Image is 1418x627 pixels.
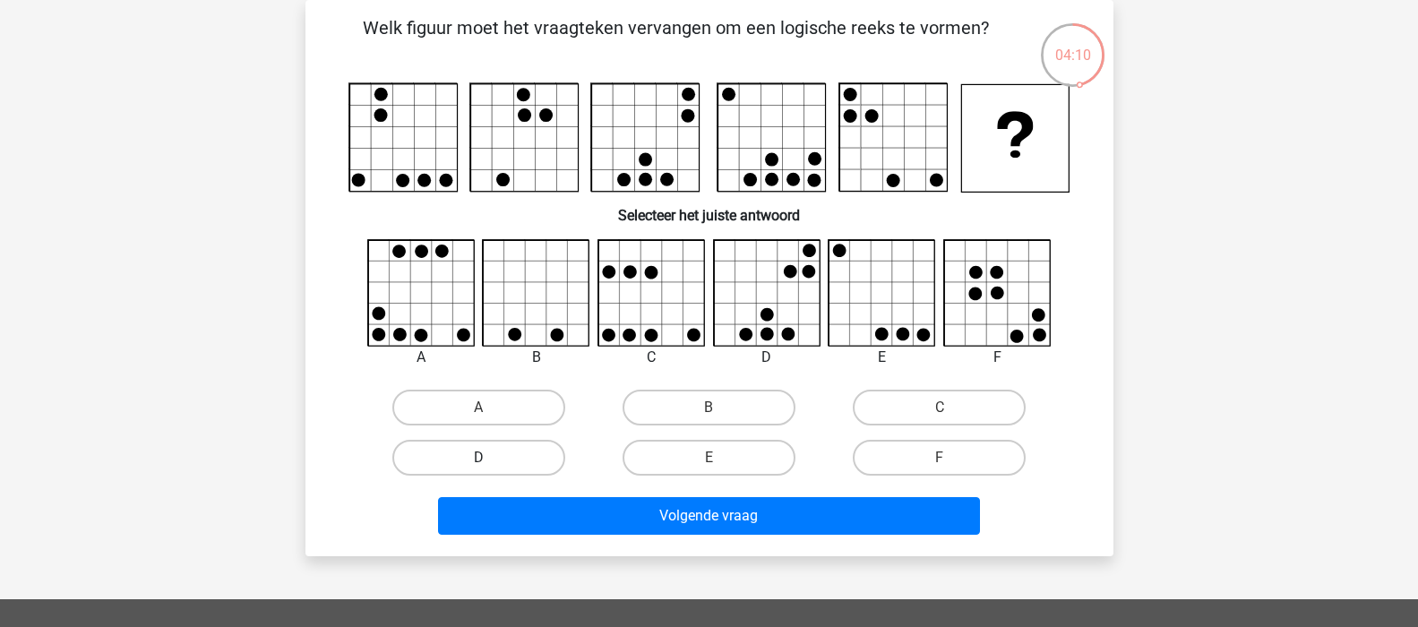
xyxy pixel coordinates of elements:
[623,390,795,425] label: B
[584,347,719,368] div: C
[438,497,980,535] button: Volgende vraag
[334,14,1018,68] p: Welk figuur moet het vraagteken vervangen om een logische reeks te vormen?
[853,440,1026,476] label: F
[354,347,489,368] div: A
[334,193,1085,224] h6: Selecteer het juiste antwoord
[1039,21,1106,66] div: 04:10
[392,440,565,476] label: D
[814,347,950,368] div: E
[468,347,604,368] div: B
[930,347,1065,368] div: F
[623,440,795,476] label: E
[853,390,1026,425] label: C
[392,390,565,425] label: A
[700,347,835,368] div: D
